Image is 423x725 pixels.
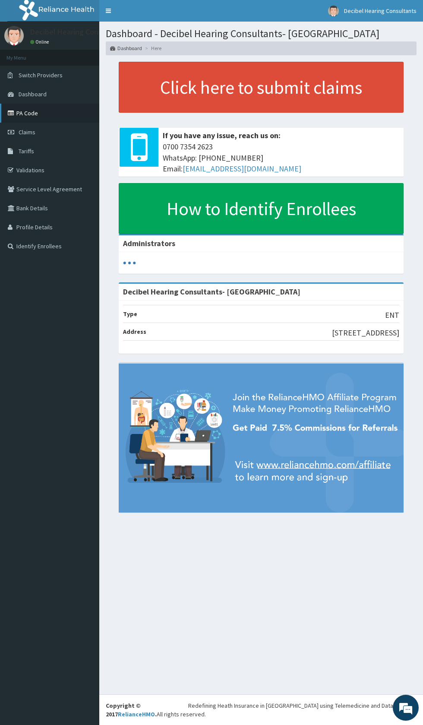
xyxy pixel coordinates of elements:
[385,310,399,321] p: ENT
[344,7,417,15] span: Decibel Hearing Consultants
[332,327,399,339] p: [STREET_ADDRESS]
[110,44,142,52] a: Dashboard
[123,328,146,336] b: Address
[119,62,404,113] a: Click here to submit claims
[106,702,157,718] strong: Copyright © 2017 .
[183,164,301,174] a: [EMAIL_ADDRESS][DOMAIN_NAME]
[123,238,175,248] b: Administrators
[123,310,137,318] b: Type
[119,183,404,234] a: How to Identify Enrollees
[328,6,339,16] img: User Image
[106,28,417,39] h1: Dashboard - Decibel Hearing Consultants- [GEOGRAPHIC_DATA]
[19,147,34,155] span: Tariffs
[30,39,51,45] a: Online
[143,44,161,52] li: Here
[118,710,155,718] a: RelianceHMO
[19,71,63,79] span: Switch Providers
[19,128,35,136] span: Claims
[19,90,47,98] span: Dashboard
[119,364,404,513] img: provider-team-banner.png
[30,28,126,36] p: Decibel Hearing Consultants
[99,694,423,725] footer: All rights reserved.
[188,701,417,710] div: Redefining Heath Insurance in [GEOGRAPHIC_DATA] using Telemedicine and Data Science!
[123,256,136,269] svg: audio-loading
[4,26,24,45] img: User Image
[123,287,300,297] strong: Decibel Hearing Consultants- [GEOGRAPHIC_DATA]
[163,141,399,174] span: 0700 7354 2623 WhatsApp: [PHONE_NUMBER] Email:
[163,130,281,140] b: If you have any issue, reach us on:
